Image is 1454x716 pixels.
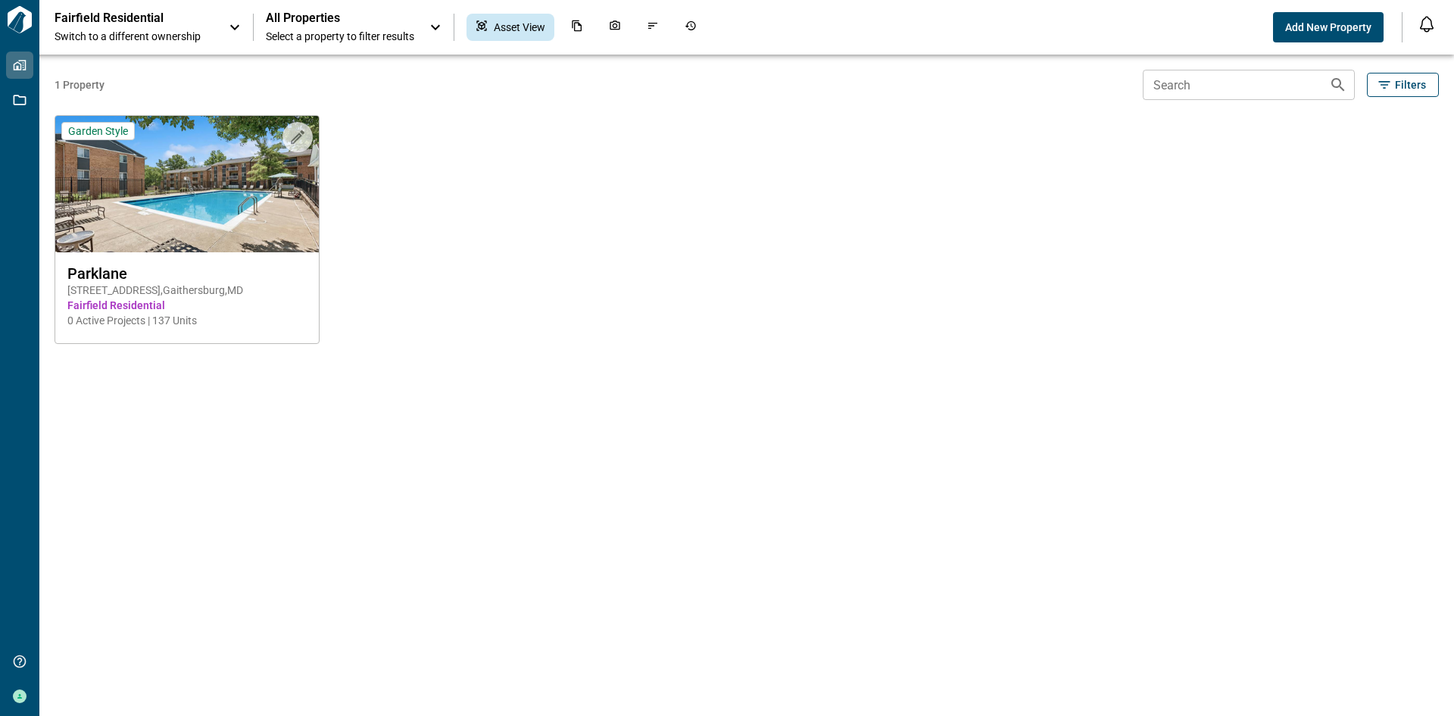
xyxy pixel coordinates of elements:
[562,14,592,41] div: Documents
[1395,77,1426,92] span: Filters
[55,29,214,44] span: Switch to a different ownership
[638,14,668,41] div: Issues & Info
[1367,73,1439,97] button: Filters
[67,283,307,298] span: [STREET_ADDRESS] , Gaithersburg , MD
[600,14,630,41] div: Photos
[67,313,307,328] span: 0 Active Projects | 137 Units
[494,20,545,35] span: Asset View
[55,11,191,26] p: Fairfield Residential
[1415,12,1439,36] button: Open notification feed
[68,124,128,138] span: Garden Style
[67,298,307,313] span: Fairfield Residential
[266,11,414,26] span: All Properties
[1323,70,1353,100] button: Search properties
[466,14,554,41] div: Asset View
[1273,12,1384,42] button: Add New Property
[266,29,414,44] span: Select a property to filter results
[55,77,1137,92] span: 1 Property
[1403,664,1439,701] iframe: Intercom live chat
[676,14,706,41] div: Job History
[1285,20,1371,35] span: Add New Property
[55,116,319,252] img: property-asset
[67,264,307,283] span: Parklane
